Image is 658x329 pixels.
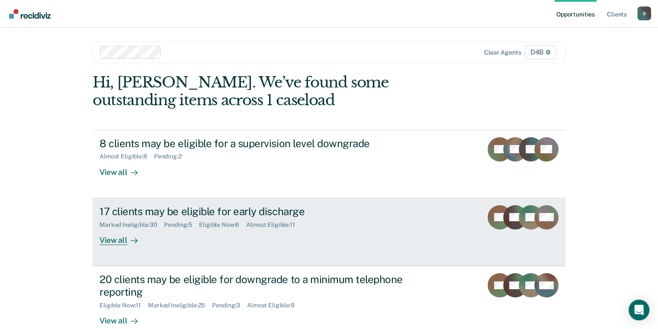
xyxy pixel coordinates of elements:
[637,6,651,20] button: Profile dropdown button
[100,228,148,245] div: View all
[246,221,302,229] div: Almost Eligible : 11
[100,137,403,150] div: 8 clients may be eligible for a supervision level downgrade
[100,221,164,229] div: Marked Ineligible : 30
[100,160,148,177] div: View all
[9,9,51,19] img: Recidiviz
[93,74,471,109] div: Hi, [PERSON_NAME]. We’ve found some outstanding items across 1 caseload
[247,302,302,309] div: Almost Eligible : 9
[100,273,403,298] div: 20 clients may be eligible for downgrade to a minimum telephone reporting
[154,153,189,160] div: Pending : 2
[199,221,246,229] div: Eligible Now : 6
[484,49,521,56] div: Clear agents
[93,198,565,266] a: 17 clients may be eligible for early dischargeMarked Ineligible:30Pending:5Eligible Now:6Almost E...
[629,300,649,320] div: Open Intercom Messenger
[100,302,148,309] div: Eligible Now : 11
[212,302,247,309] div: Pending : 3
[93,130,565,198] a: 8 clients may be eligible for a supervision level downgradeAlmost Eligible:8Pending:2View all
[164,221,199,229] div: Pending : 5
[100,205,403,218] div: 17 clients may be eligible for early discharge
[525,45,556,59] span: D4B
[148,302,212,309] div: Marked Ineligible : 25
[100,309,148,326] div: View all
[637,6,651,20] div: B
[100,153,154,160] div: Almost Eligible : 8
